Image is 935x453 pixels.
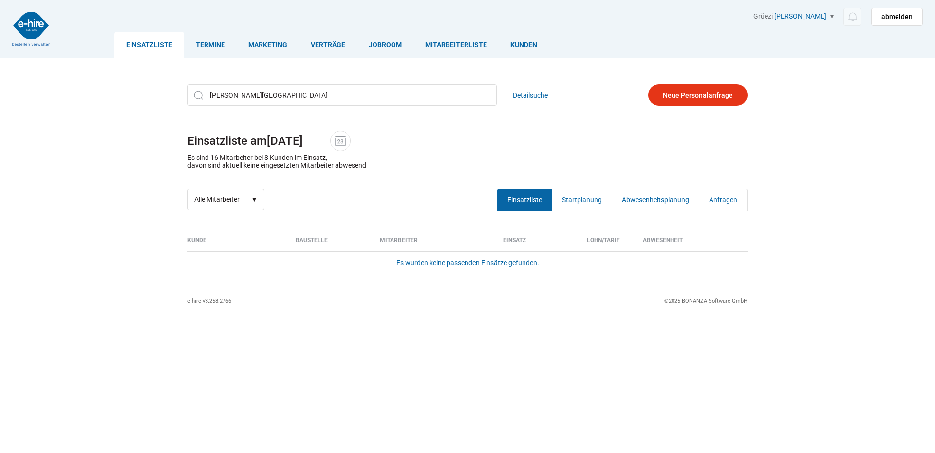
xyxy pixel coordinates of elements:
[664,294,748,309] div: ©2025 BONANZA Software GmbH
[499,32,549,58] a: Kunden
[513,84,548,106] a: Detailsuche
[299,32,357,58] a: Verträge
[413,32,499,58] a: Mitarbeiterliste
[187,237,288,251] th: Kunde
[187,154,366,169] p: Es sind 16 Mitarbeiter bei 8 Kunden im Einsatz, davon sind aktuell keine eingesetzten Mitarbeiter...
[373,237,496,251] th: Mitarbeiter
[496,237,580,251] th: Einsatz
[648,84,748,106] a: Neue Personalanfrage
[612,189,699,211] a: Abwesenheitsplanung
[871,8,923,26] a: abmelden
[774,12,826,20] a: [PERSON_NAME]
[497,189,552,211] a: Einsatzliste
[396,259,539,267] a: Es wurden keine passenden Einsätze gefunden.
[357,32,413,58] a: Jobroom
[187,84,497,106] input: Schnellsuche
[237,32,299,58] a: Marketing
[333,134,348,148] img: icon-date.svg
[753,12,923,26] div: Grüezi
[580,237,636,251] th: Lohn/Tarif
[12,12,50,46] img: logo2.png
[184,32,237,58] a: Termine
[288,237,373,251] th: Baustelle
[187,131,748,151] h1: Einsatzliste am
[636,237,748,251] th: Abwesenheit
[699,189,748,211] a: Anfragen
[187,294,231,309] div: e-hire v3.258.2766
[114,32,184,58] a: Einsatzliste
[846,11,859,23] img: icon-notification.svg
[552,189,612,211] a: Startplanung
